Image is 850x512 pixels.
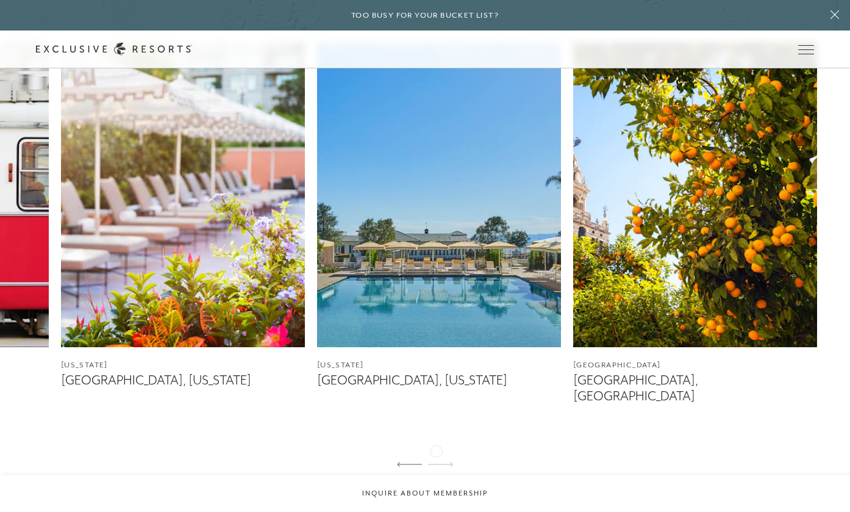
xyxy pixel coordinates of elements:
[317,42,561,389] a: [US_STATE][GEOGRAPHIC_DATA], [US_STATE]
[794,456,850,512] iframe: Qualified Messenger
[573,42,817,404] a: [GEOGRAPHIC_DATA][GEOGRAPHIC_DATA], [GEOGRAPHIC_DATA]
[573,359,817,371] figcaption: [GEOGRAPHIC_DATA]
[61,42,305,389] a: [US_STATE][GEOGRAPHIC_DATA], [US_STATE]
[317,359,561,371] figcaption: [US_STATE]
[61,373,305,388] figcaption: [GEOGRAPHIC_DATA], [US_STATE]
[351,10,499,21] h6: Too busy for your bucket list?
[61,359,305,371] figcaption: [US_STATE]
[798,45,814,54] button: Open navigation
[573,373,817,403] figcaption: [GEOGRAPHIC_DATA], [GEOGRAPHIC_DATA]
[317,373,561,388] figcaption: [GEOGRAPHIC_DATA], [US_STATE]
